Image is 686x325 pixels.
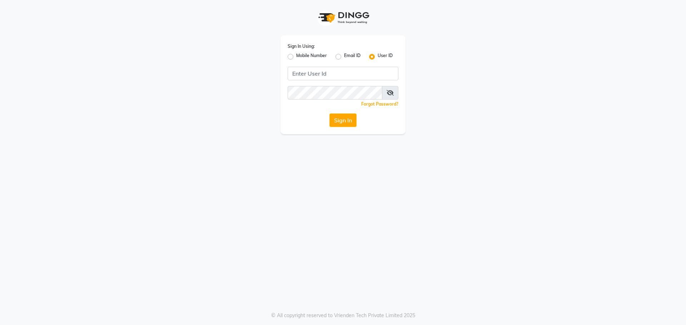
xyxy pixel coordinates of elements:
label: User ID [378,52,393,61]
label: Email ID [344,52,361,61]
a: Forgot Password? [361,101,398,107]
input: Username [288,67,398,80]
label: Sign In Using: [288,43,315,50]
button: Sign In [329,113,357,127]
label: Mobile Number [296,52,327,61]
img: logo1.svg [314,7,372,28]
input: Username [288,86,382,100]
